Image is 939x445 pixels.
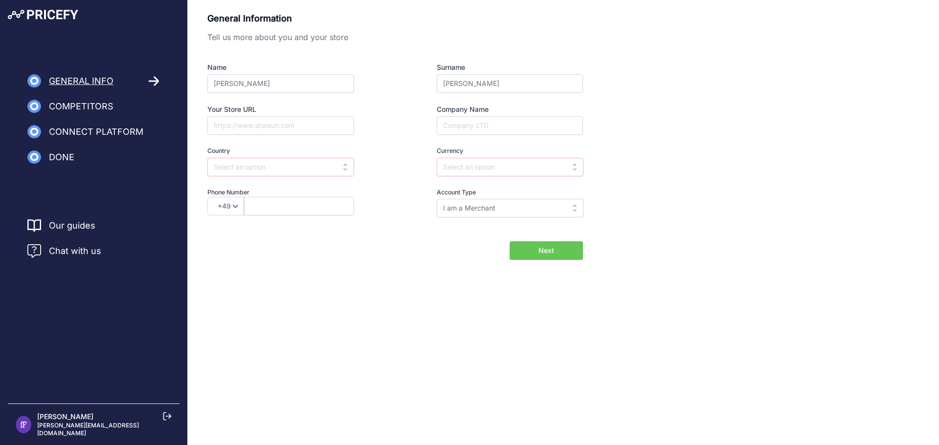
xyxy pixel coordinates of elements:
button: Next [510,241,583,260]
p: General Information [207,12,583,25]
label: Company Name [437,105,583,114]
input: https://www.storeurl.com [207,116,354,135]
label: Country [207,147,389,156]
span: Done [49,150,74,164]
input: Select an option [207,158,354,176]
span: Next [538,246,554,255]
input: Company LTD [437,116,583,135]
p: [PERSON_NAME] [37,412,172,422]
label: Currency [437,147,583,156]
span: General Info [49,74,113,88]
label: Account Type [437,188,583,197]
p: [PERSON_NAME][EMAIL_ADDRESS][DOMAIN_NAME] [37,422,172,437]
p: Tell us more about you and your store [207,31,583,43]
img: Pricefy Logo [8,10,78,20]
span: Connect Platform [49,125,143,139]
input: Select an option [437,158,583,176]
span: Competitors [49,100,113,113]
span: Chat with us [49,244,101,258]
a: Our guides [49,219,95,233]
label: Your Store URL [207,105,389,114]
input: Select an option [437,199,583,217]
a: Chat with us [27,244,101,258]
label: Surname [437,63,583,72]
label: Phone Number [207,188,389,197]
label: Name [207,63,389,72]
